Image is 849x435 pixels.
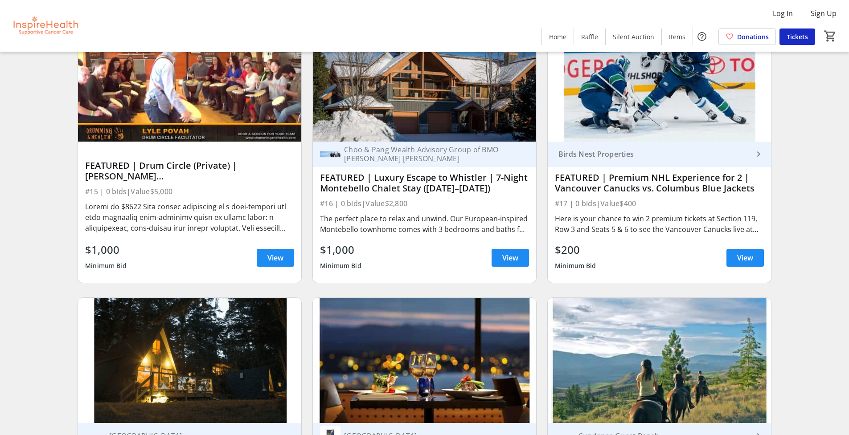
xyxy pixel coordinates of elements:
[693,28,711,45] button: Help
[267,252,283,263] span: View
[320,213,529,235] div: The perfect place to relax and unwind. Our European-inspired Montebello townhome comes with 3 bed...
[718,28,776,45] a: Donations
[555,258,596,274] div: Minimum Bid
[581,32,598,41] span: Raffle
[737,32,769,41] span: Donations
[320,172,529,194] div: FEATURED | Luxury Escape to Whistler | 7-Night Montebello Chalet Stay ([DATE]–[DATE])
[549,32,566,41] span: Home
[320,242,361,258] div: $1,000
[773,8,793,19] span: Log In
[85,185,294,198] div: #15 | 0 bids | Value $5,000
[502,252,518,263] span: View
[320,144,340,164] img: Choo & Pang Wealth Advisory Group of BMO Nesbitt Burns
[555,150,753,159] div: Birds Nest Properties
[548,16,771,142] img: FEATURED | Premium NHL Experience for 2 | Vancouver Canucks vs. Columbus Blue Jackets
[313,298,536,423] img: Chateau Victoria Hotel & Suites | One-Night Luxurious Escape for Two
[542,28,574,45] a: Home
[85,201,294,233] div: Loremi do $8622 Sita consec adipiscing el s doei-tempori utl etdo magnaaliq enim-adminimv quisn e...
[779,28,815,45] a: Tickets
[340,145,518,163] div: Choo & Pang Wealth Advisory Group of BMO [PERSON_NAME] [PERSON_NAME]
[555,242,596,258] div: $200
[669,32,685,41] span: Items
[737,252,753,263] span: View
[787,32,808,41] span: Tickets
[492,249,529,267] a: View
[85,242,127,258] div: $1,000
[662,28,693,45] a: Items
[555,213,764,235] div: Here is your chance to win 2 premium tickets at Section 119, Row 3 and Seats 5 & 6 to see the Van...
[313,16,536,142] img: FEATURED | Luxury Escape to Whistler | 7-Night Montebello Chalet Stay (Nov 14–20, 2025)
[555,197,764,210] div: #17 | 0 bids | Value $400
[85,160,294,182] div: FEATURED | Drum Circle (Private) | [PERSON_NAME] ([GEOGRAPHIC_DATA]/[GEOGRAPHIC_DATA])
[606,28,661,45] a: Silent Auction
[320,197,529,210] div: #16 | 0 bids | Value $2,800
[5,4,85,48] img: InspireHealth Supportive Cancer Care's Logo
[320,258,361,274] div: Minimum Bid
[257,249,294,267] a: View
[85,258,127,274] div: Minimum Bid
[548,298,771,423] img: Sundance Guest Ranch (Ashcroft) | Two-Night Getaway for 2
[548,142,771,167] a: Birds Nest Properties
[555,172,764,194] div: FEATURED | Premium NHL Experience for 2 | Vancouver Canucks vs. Columbus Blue Jackets
[78,298,301,423] img: FEATURED |Taku Resort Beachhouse Getaway | 3 Nights with Golf
[574,28,605,45] a: Raffle
[613,32,654,41] span: Silent Auction
[726,249,764,267] a: View
[78,16,301,142] img: FEATURED | Drum Circle (Private) | Lyle Povah (Vancouver/Lower Mainland)
[753,149,764,159] mat-icon: keyboard_arrow_right
[804,6,844,20] button: Sign Up
[822,28,838,44] button: Cart
[811,8,837,19] span: Sign Up
[766,6,800,20] button: Log In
